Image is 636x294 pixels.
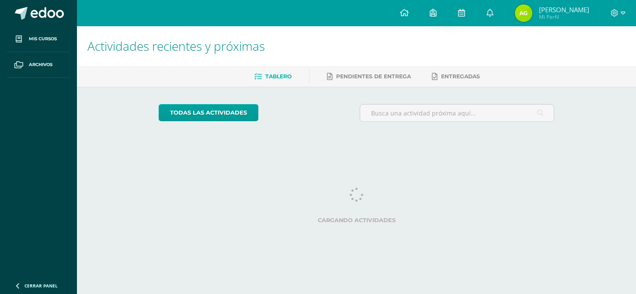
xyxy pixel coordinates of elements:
[254,70,292,84] a: Tablero
[159,217,554,224] label: Cargando actividades
[29,61,52,68] span: Archivos
[539,5,589,14] span: [PERSON_NAME]
[515,4,532,22] img: 7f81f4ba5cc2156d4da63f1ddbdbb887.png
[7,52,70,78] a: Archivos
[159,104,258,121] a: todas las Actividades
[87,38,265,54] span: Actividades recientes y próximas
[336,73,411,80] span: Pendientes de entrega
[539,13,589,21] span: Mi Perfil
[432,70,480,84] a: Entregadas
[7,26,70,52] a: Mis cursos
[29,35,57,42] span: Mis cursos
[265,73,292,80] span: Tablero
[24,283,58,289] span: Cerrar panel
[360,105,554,122] input: Busca una actividad próxima aquí...
[441,73,480,80] span: Entregadas
[327,70,411,84] a: Pendientes de entrega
